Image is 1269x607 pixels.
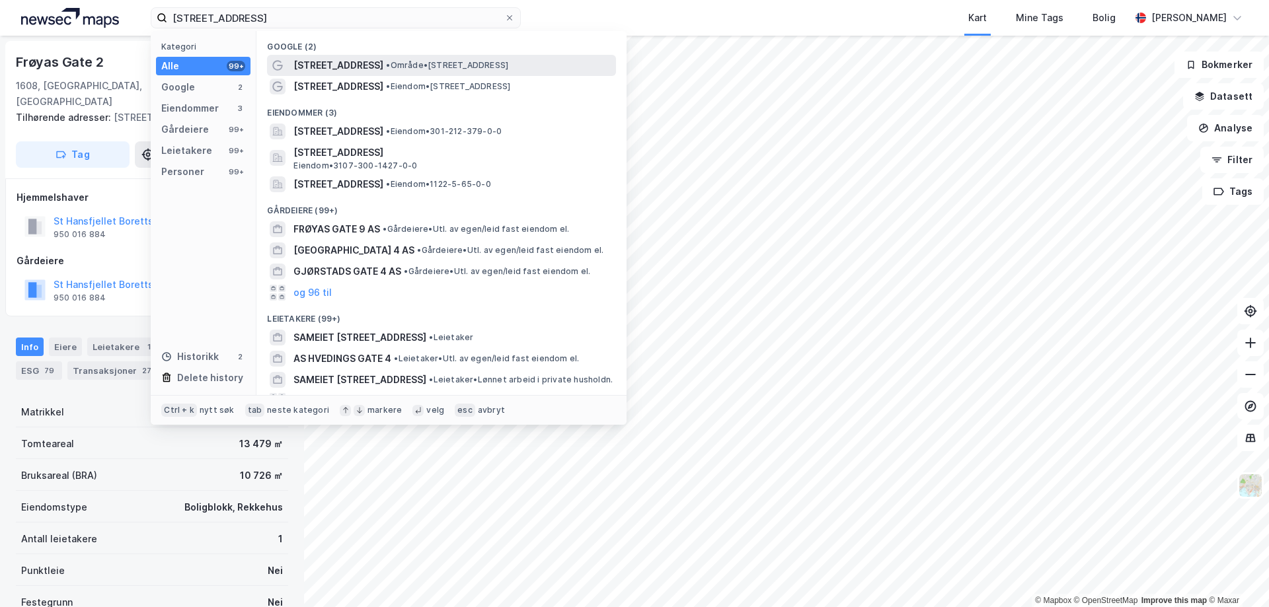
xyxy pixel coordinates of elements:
[161,143,212,159] div: Leietakere
[1203,544,1269,607] iframe: Chat Widget
[278,531,283,547] div: 1
[429,332,473,343] span: Leietaker
[1174,52,1264,78] button: Bokmerker
[429,332,433,342] span: •
[21,468,97,483] div: Bruksareal (BRA)
[21,436,74,452] div: Tomteareal
[161,349,219,365] div: Historikk
[429,375,613,385] span: Leietaker • Lønnet arbeid i private husholdn.
[256,303,627,327] div: Leietakere (99+)
[239,436,283,452] div: 13 479 ㎡
[367,405,402,415] div: markere
[16,112,114,123] span: Tilhørende adresser:
[429,375,433,384] span: •
[478,405,505,415] div: avbryt
[1016,10,1063,26] div: Mine Tags
[87,338,161,356] div: Leietakere
[16,338,44,356] div: Info
[383,224,387,234] span: •
[293,145,611,161] span: [STREET_ADDRESS]
[16,141,130,168] button: Tag
[383,224,569,234] span: Gårdeiere • Utl. av egen/leid fast eiendom el.
[386,81,390,91] span: •
[293,285,332,301] button: og 96 til
[293,124,383,139] span: [STREET_ADDRESS]
[293,393,332,409] button: og 96 til
[293,351,391,367] span: AS HVEDINGS GATE 4
[235,351,245,362] div: 2
[16,78,180,110] div: 1608, [GEOGRAPHIC_DATA], [GEOGRAPHIC_DATA]
[21,8,119,28] img: logo.a4113a55bc3d86da70a041830d287a7e.svg
[404,266,590,277] span: Gårdeiere • Utl. av egen/leid fast eiendom el.
[268,563,283,579] div: Nei
[227,61,245,71] div: 99+
[293,242,414,258] span: [GEOGRAPHIC_DATA] 4 AS
[161,58,179,74] div: Alle
[293,57,383,73] span: [STREET_ADDRESS]
[293,372,426,388] span: SAMEIET [STREET_ADDRESS]
[256,195,627,219] div: Gårdeiere (99+)
[293,330,426,345] span: SAMEIET [STREET_ADDRESS]
[386,81,510,92] span: Eiendom • [STREET_ADDRESS]
[67,361,164,380] div: Transaksjoner
[16,110,278,125] div: [STREET_ADDRESS]
[455,404,475,417] div: esc
[245,404,265,417] div: tab
[1200,147,1264,173] button: Filter
[293,221,380,237] span: FRØYAS GATE 9 AS
[293,176,383,192] span: [STREET_ADDRESS]
[1074,596,1138,605] a: OpenStreetMap
[1202,178,1264,205] button: Tags
[17,190,288,205] div: Hjemmelshaver
[1238,473,1263,498] img: Z
[161,42,250,52] div: Kategori
[968,10,987,26] div: Kart
[256,31,627,55] div: Google (2)
[184,499,283,515] div: Boligblokk, Rekkehus
[293,264,401,279] span: GJØRSTADS GATE 4 AS
[17,253,288,269] div: Gårdeiere
[240,468,283,483] div: 10 726 ㎡
[161,100,219,116] div: Eiendommer
[54,229,106,240] div: 950 016 884
[177,370,243,386] div: Delete history
[167,8,504,28] input: Søk på adresse, matrikkel, gårdeiere, leietakere eller personer
[394,353,579,364] span: Leietaker • Utl. av egen/leid fast eiendom el.
[142,340,155,353] div: 1
[235,82,245,92] div: 2
[227,145,245,156] div: 99+
[161,404,197,417] div: Ctrl + k
[293,161,417,171] span: Eiendom • 3107-300-1427-0-0
[386,126,390,136] span: •
[426,405,444,415] div: velg
[16,52,106,73] div: Frøyas Gate 2
[417,245,603,256] span: Gårdeiere • Utl. av egen/leid fast eiendom el.
[54,293,106,303] div: 950 016 884
[267,405,329,415] div: neste kategori
[1151,10,1227,26] div: [PERSON_NAME]
[139,364,159,377] div: 272
[21,404,64,420] div: Matrikkel
[394,353,398,363] span: •
[1093,10,1116,26] div: Bolig
[200,405,235,415] div: nytt søk
[1183,83,1264,110] button: Datasett
[386,179,390,189] span: •
[386,126,502,137] span: Eiendom • 301-212-379-0-0
[417,245,421,255] span: •
[161,122,209,137] div: Gårdeiere
[21,531,97,547] div: Antall leietakere
[293,79,383,94] span: [STREET_ADDRESS]
[161,164,204,180] div: Personer
[42,364,57,377] div: 79
[21,499,87,515] div: Eiendomstype
[49,338,82,356] div: Eiere
[161,79,195,95] div: Google
[227,166,245,177] div: 99+
[16,361,62,380] div: ESG
[21,563,65,579] div: Punktleie
[235,103,245,114] div: 3
[1187,115,1264,141] button: Analyse
[227,124,245,135] div: 99+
